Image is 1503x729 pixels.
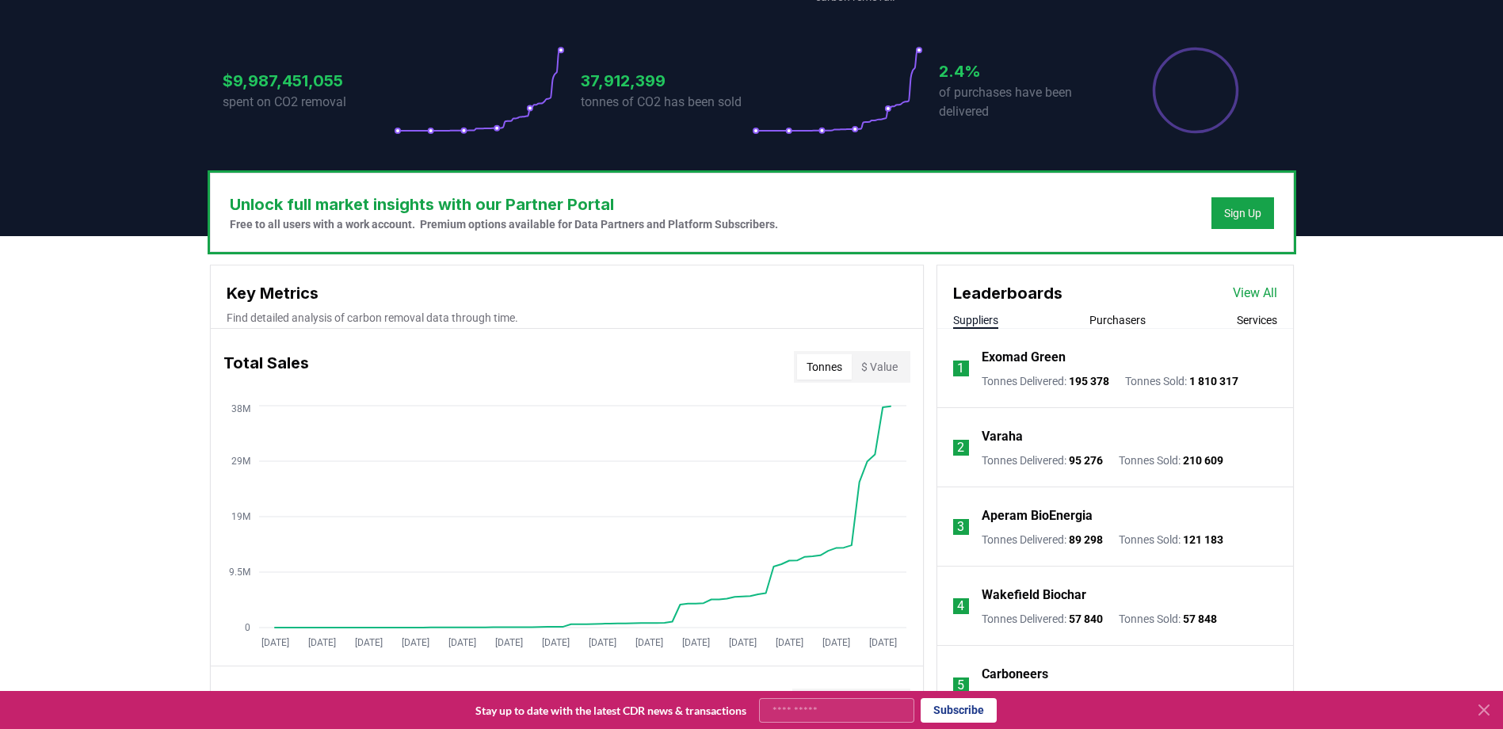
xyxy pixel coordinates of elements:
[1089,312,1146,328] button: Purchasers
[982,373,1109,389] p: Tonnes Delivered :
[581,69,752,93] h3: 37,912,399
[227,310,907,326] p: Find detailed analysis of carbon removal data through time.
[1233,284,1277,303] a: View All
[957,517,964,536] p: 3
[982,690,1103,706] p: Tonnes Delivered :
[223,69,394,93] h3: $9,987,451,055
[581,93,752,112] p: tonnes of CO2 has been sold
[1183,533,1223,546] span: 121 183
[822,637,849,648] tspan: [DATE]
[635,637,662,648] tspan: [DATE]
[939,83,1110,121] p: of purchases have been delivered
[230,193,778,216] h3: Unlock full market insights with our Partner Portal
[852,354,907,380] button: $ Value
[982,532,1103,548] p: Tonnes Delivered :
[230,216,778,232] p: Free to all users with a work account. Premium options available for Data Partners and Platform S...
[868,637,896,648] tspan: [DATE]
[588,637,616,648] tspan: [DATE]
[957,676,964,695] p: 5
[982,586,1086,605] a: Wakefield Biochar
[227,281,907,305] h3: Key Metrics
[982,611,1103,627] p: Tonnes Delivered :
[982,665,1048,684] a: Carboneers
[1119,452,1223,468] p: Tonnes Sold :
[1069,533,1103,546] span: 89 298
[1119,611,1217,627] p: Tonnes Sold :
[982,348,1066,367] a: Exomad Green
[223,93,394,112] p: spent on CO2 removal
[775,637,803,648] tspan: [DATE]
[1211,197,1274,229] button: Sign Up
[494,637,522,648] tspan: [DATE]
[1183,454,1223,467] span: 210 609
[223,689,299,720] h3: Deliveries
[1069,613,1103,625] span: 57 840
[261,637,288,648] tspan: [DATE]
[307,637,335,648] tspan: [DATE]
[223,351,309,383] h3: Total Sales
[245,622,250,633] tspan: 0
[681,637,709,648] tspan: [DATE]
[982,452,1103,468] p: Tonnes Delivered :
[957,597,964,616] p: 4
[1189,375,1238,387] span: 1 810 317
[1237,312,1277,328] button: Services
[982,427,1023,446] a: Varaha
[953,281,1062,305] h3: Leaderboards
[1125,373,1238,389] p: Tonnes Sold :
[1069,454,1103,467] span: 95 276
[797,354,852,380] button: Tonnes
[1151,46,1240,135] div: Percentage of sales delivered
[354,637,382,648] tspan: [DATE]
[231,403,250,414] tspan: 38M
[1119,532,1223,548] p: Tonnes Sold :
[953,312,998,328] button: Suppliers
[957,359,964,378] p: 1
[448,637,475,648] tspan: [DATE]
[541,637,569,648] tspan: [DATE]
[1224,205,1261,221] a: Sign Up
[939,59,1110,83] h3: 2.4%
[1183,613,1217,625] span: 57 848
[1119,690,1223,706] p: Tonnes Sold :
[982,506,1093,525] a: Aperam BioEnergia
[229,567,250,578] tspan: 9.5M
[728,637,756,648] tspan: [DATE]
[231,511,250,522] tspan: 19M
[231,456,250,467] tspan: 29M
[1069,375,1109,387] span: 195 378
[401,637,429,648] tspan: [DATE]
[957,438,964,457] p: 2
